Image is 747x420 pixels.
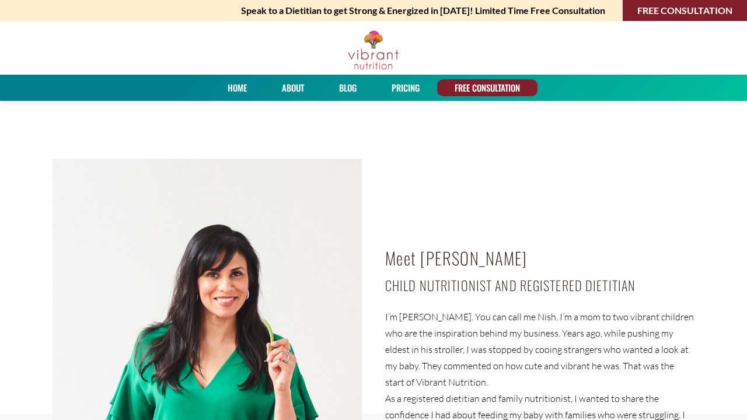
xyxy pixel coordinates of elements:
h4: Child Nutritionist and Registered Dietitian [385,274,694,297]
a: About [278,79,308,96]
a: PRICING [388,79,424,96]
a: Home [224,79,251,96]
strong: Speak to a Dietitian to get Strong & Energized in [DATE]! Limited Time Free Consultation [241,2,605,19]
p: I’m [PERSON_NAME]. You can call me Nish. I’m a mom to two vibrant children who are the inspiratio... [385,309,694,390]
a: Blog [335,79,361,96]
img: Vibrant Nutrition [347,30,399,71]
h2: Meet [PERSON_NAME] [385,243,694,274]
a: FREE CONSULTATION [451,79,524,96]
